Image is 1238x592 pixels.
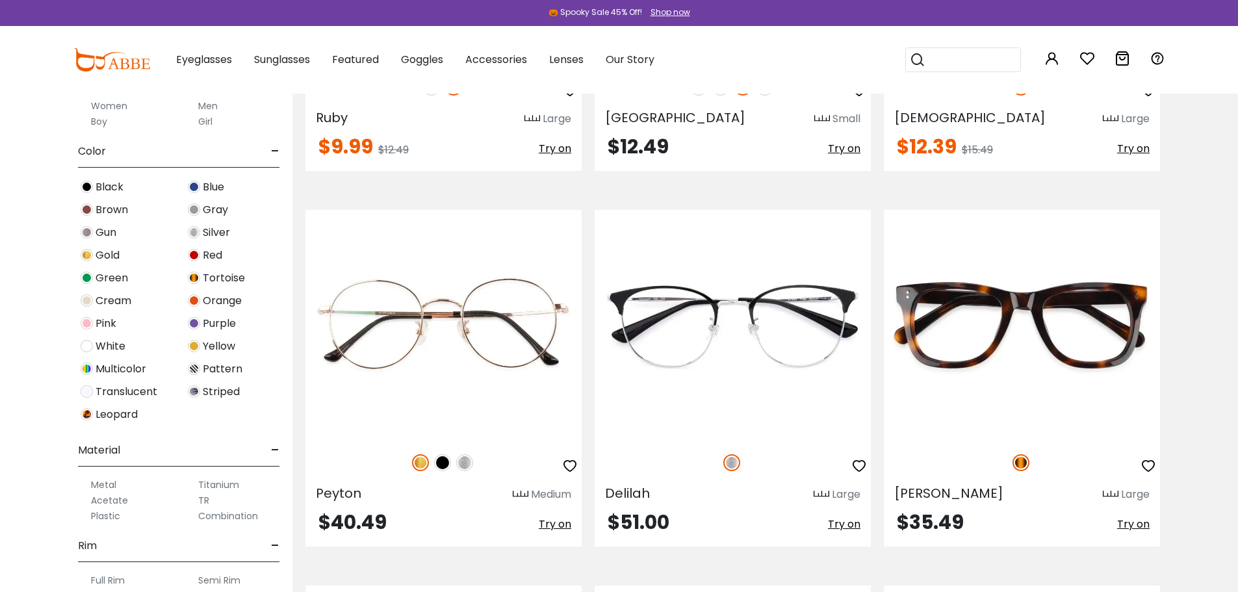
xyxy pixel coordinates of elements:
[91,573,125,588] label: Full Rim
[465,52,527,67] span: Accessories
[539,513,571,536] button: Try on
[203,248,222,263] span: Red
[198,508,258,524] label: Combination
[81,385,93,398] img: Translucent
[81,317,93,329] img: Pink
[254,52,310,67] span: Sunglasses
[608,508,669,536] span: $51.00
[814,490,829,500] img: size ruler
[378,142,409,157] span: $12.49
[606,52,654,67] span: Our Story
[894,484,1003,502] span: [PERSON_NAME]
[203,361,242,377] span: Pattern
[203,202,228,218] span: Gray
[81,408,93,420] img: Leopard
[78,435,120,466] span: Material
[91,477,116,493] label: Metal
[828,137,860,161] button: Try on
[1117,517,1150,532] span: Try on
[188,249,200,261] img: Red
[884,210,1160,440] img: Tortoise Dean - Acetate ,Universal Bridge Fit
[188,317,200,329] img: Purple
[456,454,473,471] img: Silver
[897,508,964,536] span: $35.49
[96,248,120,263] span: Gold
[198,114,213,129] label: Girl
[203,384,240,400] span: Striped
[188,272,200,284] img: Tortoise
[78,136,106,167] span: Color
[401,52,443,67] span: Goggles
[91,98,127,114] label: Women
[894,109,1046,127] span: [DEMOGRAPHIC_DATA]
[203,179,224,195] span: Blue
[1121,111,1150,127] div: Large
[271,136,279,167] span: -
[91,114,107,129] label: Boy
[316,109,348,127] span: Ruby
[96,407,138,422] span: Leopard
[96,339,125,354] span: White
[96,179,123,195] span: Black
[513,490,528,500] img: size ruler
[318,508,387,536] span: $40.49
[723,454,740,471] img: Silver
[1117,513,1150,536] button: Try on
[271,435,279,466] span: -
[96,202,128,218] span: Brown
[539,141,571,156] span: Try on
[78,530,97,561] span: Rim
[318,133,373,161] span: $9.99
[81,272,93,284] img: Green
[595,210,871,440] img: Silver Delilah - Titanium ,Adjust Nose Pads
[188,340,200,352] img: Yellow
[897,133,957,161] span: $12.39
[828,513,860,536] button: Try on
[962,142,993,157] span: $15.49
[434,454,451,471] img: Black
[651,6,690,18] div: Shop now
[1103,490,1118,500] img: size ruler
[543,111,571,127] div: Large
[73,48,150,71] img: abbeglasses.com
[96,361,146,377] span: Multicolor
[605,109,745,127] span: [GEOGRAPHIC_DATA]
[81,249,93,261] img: Gold
[1117,141,1150,156] span: Try on
[539,137,571,161] button: Try on
[524,114,540,124] img: size ruler
[96,225,116,240] span: Gun
[332,52,379,67] span: Featured
[81,340,93,352] img: White
[198,573,240,588] label: Semi Rim
[91,493,128,508] label: Acetate
[1103,114,1118,124] img: size ruler
[1012,454,1029,471] img: Tortoise
[176,52,232,67] span: Eyeglasses
[203,225,230,240] span: Silver
[539,517,571,532] span: Try on
[832,487,860,502] div: Large
[203,316,236,331] span: Purple
[198,493,209,508] label: TR
[203,339,235,354] span: Yellow
[198,98,218,114] label: Men
[96,270,128,286] span: Green
[96,316,116,331] span: Pink
[608,133,669,161] span: $12.49
[605,484,650,502] span: Delilah
[814,114,830,124] img: size ruler
[188,385,200,398] img: Striped
[305,210,582,440] img: Gold Peyton - Titanium ,Adjust Nose Pads
[828,141,860,156] span: Try on
[198,477,239,493] label: Titanium
[316,484,361,502] span: Peyton
[549,52,584,67] span: Lenses
[644,6,690,18] a: Shop now
[81,181,93,193] img: Black
[188,203,200,216] img: Gray
[203,270,245,286] span: Tortoise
